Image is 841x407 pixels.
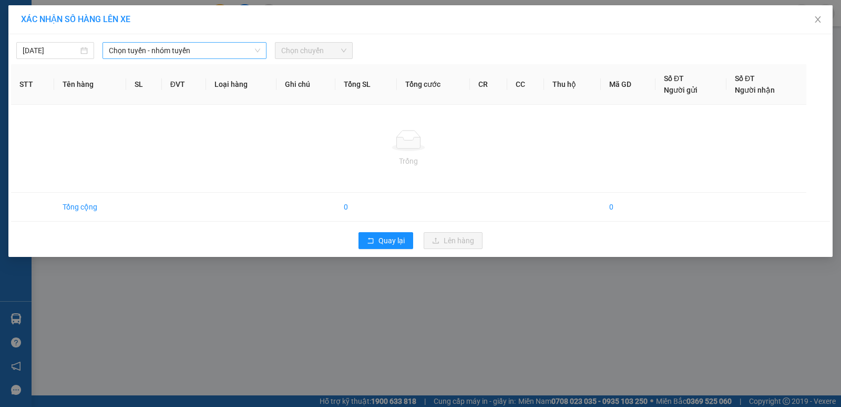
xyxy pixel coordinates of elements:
td: Tổng cộng [54,193,127,222]
button: rollbackQuay lại [358,232,413,249]
th: Tên hàng [54,64,127,105]
span: rollback [367,237,374,245]
th: Tổng cước [397,64,470,105]
span: Chọn tuyến - nhóm tuyến [109,43,260,58]
span: Số ĐT [735,74,755,83]
span: Quay lại [378,235,405,246]
td: 0 [601,193,655,222]
span: Người nhận [735,86,775,94]
span: Người gửi [664,86,698,94]
th: CC [507,64,544,105]
div: Trống [19,155,798,167]
th: Tổng SL [335,64,397,105]
span: close [814,15,822,24]
button: uploadLên hàng [424,232,483,249]
th: ĐVT [162,64,207,105]
th: SL [126,64,161,105]
th: Mã GD [601,64,655,105]
button: Close [803,5,833,35]
input: 14/10/2025 [23,45,78,56]
th: CR [470,64,507,105]
span: down [254,47,261,54]
span: XÁC NHẬN SỐ HÀNG LÊN XE [21,14,130,24]
th: STT [11,64,54,105]
span: Số ĐT [664,74,684,83]
th: Thu hộ [544,64,601,105]
th: Loại hàng [206,64,276,105]
th: Ghi chú [276,64,335,105]
span: Chọn chuyến [281,43,346,58]
td: 0 [335,193,397,222]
